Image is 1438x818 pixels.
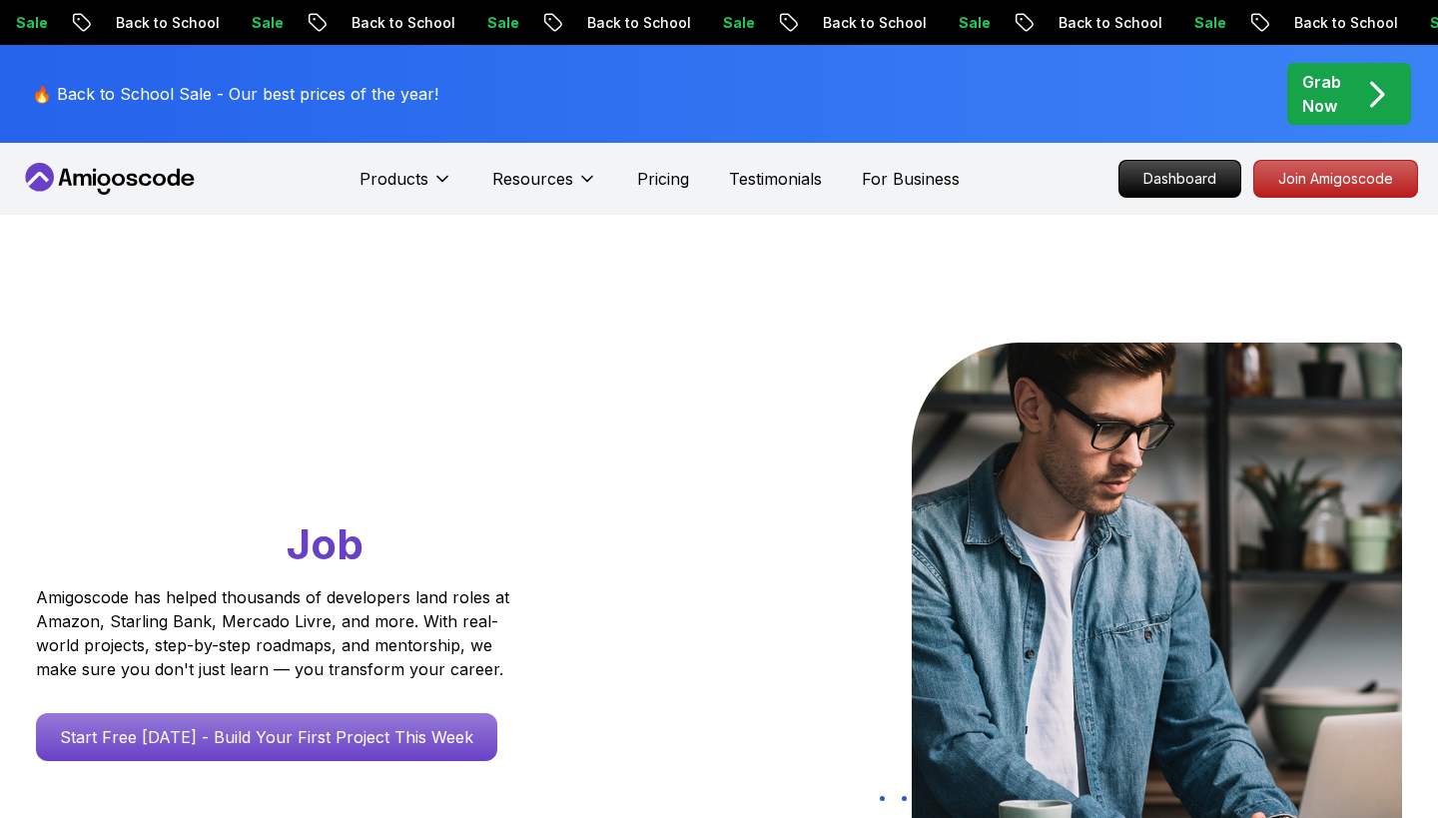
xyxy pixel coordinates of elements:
[1178,13,1242,33] p: Sale
[359,167,428,191] p: Products
[1278,13,1414,33] p: Back to School
[36,585,515,681] p: Amigoscode has helped thousands of developers land roles at Amazon, Starling Bank, Mercado Livre,...
[707,13,771,33] p: Sale
[492,167,573,191] p: Resources
[862,167,960,191] a: For Business
[236,13,300,33] p: Sale
[1119,161,1240,197] p: Dashboard
[1254,161,1417,197] p: Join Amigoscode
[807,13,943,33] p: Back to School
[943,13,1007,33] p: Sale
[729,167,822,191] a: Testimonials
[32,82,438,106] p: 🔥 Back to School Sale - Our best prices of the year!
[1118,160,1241,198] a: Dashboard
[287,518,363,569] span: Job
[36,343,586,573] h1: Go From Learning to Hired: Master Java, Spring Boot & Cloud Skills That Get You the
[492,167,597,207] button: Resources
[36,713,497,761] a: Start Free [DATE] - Build Your First Project This Week
[637,167,689,191] a: Pricing
[571,13,707,33] p: Back to School
[336,13,471,33] p: Back to School
[1253,160,1418,198] a: Join Amigoscode
[1302,70,1341,118] p: Grab Now
[359,167,452,207] button: Products
[471,13,535,33] p: Sale
[100,13,236,33] p: Back to School
[1043,13,1178,33] p: Back to School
